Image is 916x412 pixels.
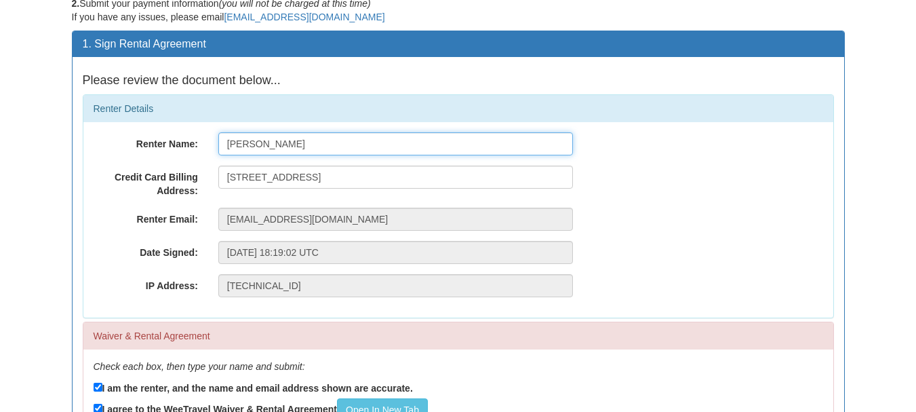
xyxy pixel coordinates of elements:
[94,380,413,395] label: I am the renter, and the name and email address shown are accurate.
[94,361,305,372] em: Check each box, then type your name and submit:
[83,38,834,50] h3: 1. Sign Rental Agreement
[83,208,208,226] label: Renter Email:
[83,241,208,259] label: Date Signed:
[83,274,208,293] label: IP Address:
[83,322,833,350] div: Waiver & Rental Agreement
[83,95,833,122] div: Renter Details
[224,12,384,22] a: [EMAIL_ADDRESS][DOMAIN_NAME]
[94,383,102,392] input: I am the renter, and the name and email address shown are accurate.
[83,166,208,198] label: Credit Card Billing Address:
[83,74,834,88] h4: Please review the document below...
[83,132,208,151] label: Renter Name:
